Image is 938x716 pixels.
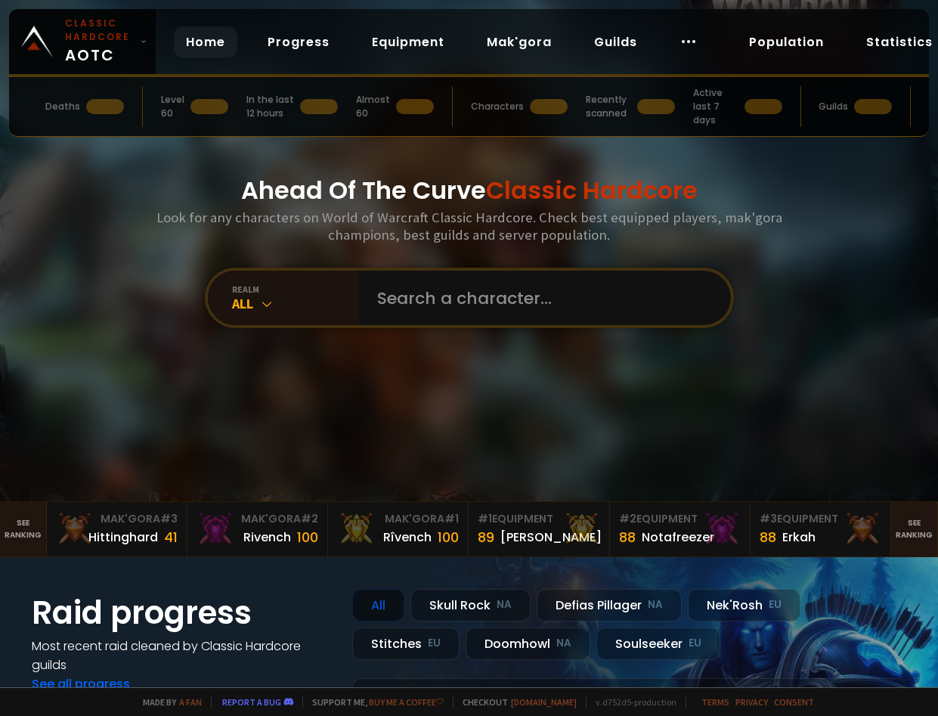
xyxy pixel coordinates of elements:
div: Level 60 [161,93,184,120]
div: Equipment [760,511,881,527]
input: Search a character... [368,271,713,325]
a: Terms [701,696,729,708]
small: EU [689,636,701,651]
div: 100 [438,527,459,547]
div: 88 [760,527,776,547]
a: Report a bug [222,696,281,708]
a: See all progress [32,675,130,693]
a: Mak'Gora#2Rivench100 [187,502,328,556]
div: Guilds [819,100,848,113]
div: 41 [164,527,178,547]
a: Mak'gora [475,26,564,57]
a: Mak'Gora#3Hittinghard41 [47,502,187,556]
div: Active last 7 days [693,86,738,127]
a: Population [737,26,836,57]
span: # 2 [301,511,318,526]
small: NA [556,636,571,651]
small: EU [769,597,782,612]
div: Mak'Gora [197,511,318,527]
small: EU [428,636,441,651]
a: Mak'Gora#1Rîvench100 [328,502,469,556]
h3: Look for any characters on World of Warcraft Classic Hardcore. Check best equipped players, mak'g... [150,209,788,243]
small: NA [648,597,663,612]
span: # 3 [760,511,777,526]
div: Rivench [243,528,291,547]
div: Notafreezer [642,528,714,547]
div: 89 [478,527,494,547]
div: Deaths [45,100,80,113]
div: Recently scanned [586,93,631,120]
span: # 1 [444,511,459,526]
div: Erkah [782,528,816,547]
span: Support me, [302,696,444,708]
span: AOTC [65,17,135,67]
div: Stitches [352,628,460,660]
a: Consent [774,696,814,708]
a: [DOMAIN_NAME] [511,696,577,708]
a: Classic HardcoreAOTC [9,9,156,74]
a: Buy me a coffee [369,696,444,708]
div: Nek'Rosh [688,589,800,621]
h1: Ahead Of The Curve [241,172,698,209]
div: [PERSON_NAME] [500,528,602,547]
div: Rîvench [383,528,432,547]
div: All [352,589,404,621]
span: Checkout [453,696,577,708]
div: Hittinghard [88,528,158,547]
a: Seeranking [891,502,938,556]
div: Defias Pillager [537,589,682,621]
div: Equipment [619,511,741,527]
div: In the last 12 hours [246,93,294,120]
div: All [232,295,359,312]
span: # 3 [160,511,178,526]
a: Equipment [360,26,457,57]
span: # 2 [619,511,636,526]
div: Soulseeker [596,628,720,660]
a: #2Equipment88Notafreezer [610,502,751,556]
span: Made by [134,696,202,708]
div: 88 [619,527,636,547]
div: 100 [297,527,318,547]
a: #1Equipment89[PERSON_NAME] [469,502,609,556]
h4: Most recent raid cleaned by Classic Hardcore guilds [32,637,334,674]
small: NA [497,597,512,612]
h1: Raid progress [32,589,334,637]
a: Home [174,26,237,57]
div: Characters [471,100,524,113]
small: Classic Hardcore [65,17,135,44]
a: Privacy [735,696,768,708]
div: Mak'Gora [337,511,459,527]
div: Doomhowl [466,628,590,660]
a: #3Equipment88Erkah [751,502,891,556]
span: v. d752d5 - production [586,696,676,708]
div: Skull Rock [410,589,531,621]
span: Classic Hardcore [486,173,698,207]
span: # 1 [478,511,492,526]
div: Mak'Gora [56,511,178,527]
div: Almost 60 [356,93,390,120]
div: realm [232,284,359,295]
a: Guilds [582,26,649,57]
div: Equipment [478,511,599,527]
a: Progress [255,26,342,57]
a: a fan [179,696,202,708]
